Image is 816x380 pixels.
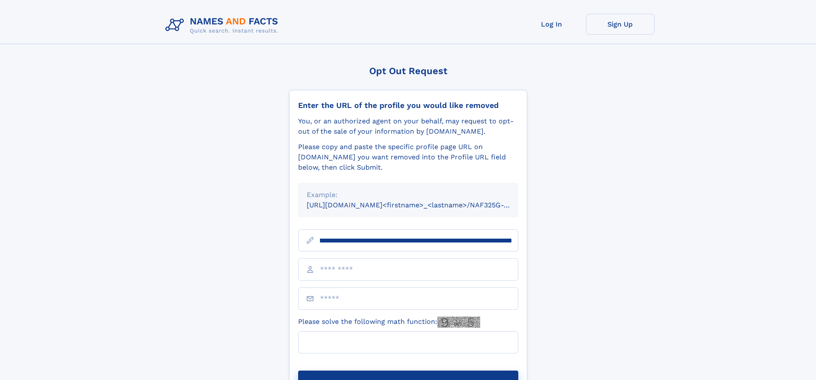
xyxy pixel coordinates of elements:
[162,14,285,37] img: Logo Names and Facts
[298,317,480,328] label: Please solve the following math function:
[289,66,527,76] div: Opt Out Request
[298,142,518,173] div: Please copy and paste the specific profile page URL on [DOMAIN_NAME] you want removed into the Pr...
[298,116,518,137] div: You, or an authorized agent on your behalf, may request to opt-out of the sale of your informatio...
[517,14,586,35] a: Log In
[307,201,535,209] small: [URL][DOMAIN_NAME]<firstname>_<lastname>/NAF325G-xxxxxxxx
[586,14,655,35] a: Sign Up
[307,190,510,200] div: Example:
[298,101,518,110] div: Enter the URL of the profile you would like removed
